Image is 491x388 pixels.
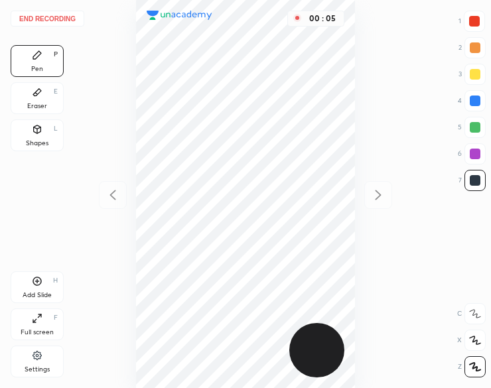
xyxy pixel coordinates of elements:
[23,292,52,298] div: Add Slide
[458,356,486,377] div: Z
[458,37,486,58] div: 2
[54,51,58,58] div: P
[11,11,84,27] button: End recording
[26,140,48,147] div: Shapes
[458,143,486,164] div: 6
[54,125,58,132] div: L
[54,314,58,321] div: F
[54,88,58,95] div: E
[147,11,212,21] img: logo.38c385cc.svg
[458,64,486,85] div: 3
[25,366,50,373] div: Settings
[458,117,486,138] div: 5
[31,66,43,72] div: Pen
[27,103,47,109] div: Eraser
[458,90,486,111] div: 4
[457,303,486,324] div: C
[21,329,54,336] div: Full screen
[53,277,58,284] div: H
[307,14,338,23] div: 00 : 05
[457,330,486,351] div: X
[458,11,485,32] div: 1
[458,170,486,191] div: 7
